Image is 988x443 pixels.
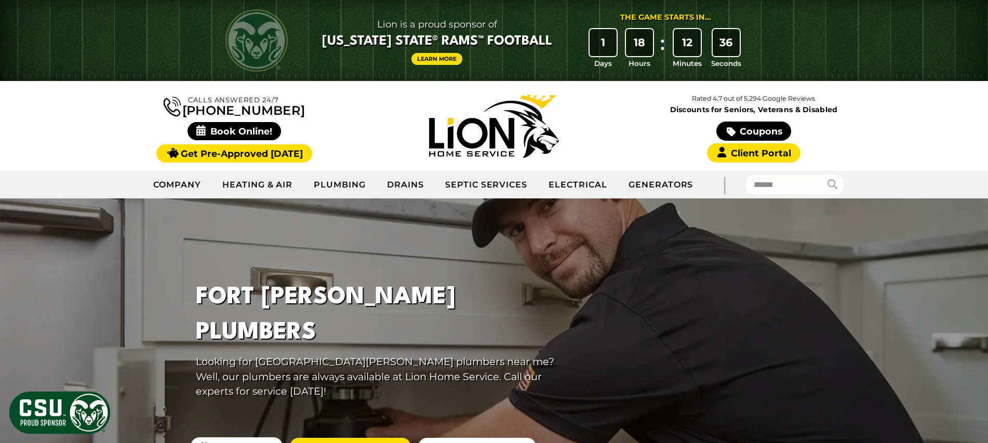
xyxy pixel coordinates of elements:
span: Minutes [673,58,702,69]
span: [US_STATE] State® Rams™ Football [322,33,552,50]
a: Company [143,172,212,198]
a: Coupons [716,122,791,141]
span: Hours [629,58,650,69]
a: Learn More [411,53,462,65]
a: Get Pre-Approved [DATE] [156,144,312,163]
div: The Game Starts in... [620,12,711,23]
div: | [703,171,745,198]
span: Discounts for Seniors, Veterans & Disabled [626,106,882,113]
a: Septic Services [435,172,538,198]
div: 18 [626,29,653,56]
h1: Fort [PERSON_NAME] Plumbers [196,280,574,350]
a: Heating & Air [212,172,303,198]
a: Drains [377,172,435,198]
span: Lion is a proud sponsor of [322,16,552,33]
img: Lion Home Service [429,95,559,158]
a: [PHONE_NUMBER] [164,95,305,117]
div: : [658,29,668,69]
span: Seconds [711,58,741,69]
a: Client Portal [707,143,800,163]
img: CSU Rams logo [225,9,288,72]
p: Rated 4.7 out of 5,294 Google Reviews [624,93,884,104]
p: Looking for [GEOGRAPHIC_DATA][PERSON_NAME] plumbers near me? Well, our plumbers are always availa... [196,354,574,399]
span: Days [594,58,612,69]
a: Electrical [538,172,618,198]
span: Book Online! [188,122,282,140]
a: Generators [618,172,704,198]
div: 36 [713,29,740,56]
div: 1 [590,29,617,56]
div: 12 [674,29,701,56]
img: CSU Sponsor Badge [8,390,112,435]
a: Plumbing [303,172,377,198]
